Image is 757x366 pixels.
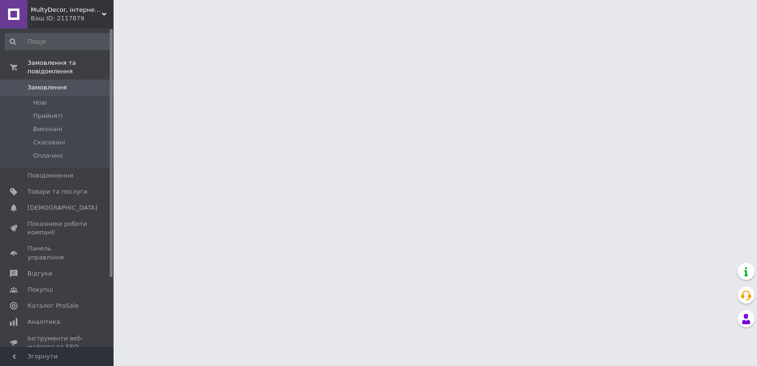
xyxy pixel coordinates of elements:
span: Аналітика [27,318,60,326]
span: Каталог ProSale [27,302,79,310]
div: Ваш ID: 2117879 [31,14,114,23]
span: Повідомлення [27,171,73,180]
span: Покупці [27,286,53,294]
span: Оплачені [33,152,63,160]
span: Інструменти веб-майстра та SEO [27,334,88,351]
input: Пошук [5,33,112,50]
span: Панель управління [27,244,88,261]
span: Скасовані [33,138,65,147]
span: Прийняті [33,112,62,120]
span: Товари та послуги [27,187,88,196]
span: [DEMOGRAPHIC_DATA] [27,204,97,212]
span: Показники роботи компанії [27,220,88,237]
span: Відгуки [27,269,52,278]
span: Замовлення та повідомлення [27,59,114,76]
span: MultyDecor, інтернет-магазин [31,6,102,14]
span: Нові [33,98,47,107]
span: Виконані [33,125,62,134]
span: Замовлення [27,83,67,92]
